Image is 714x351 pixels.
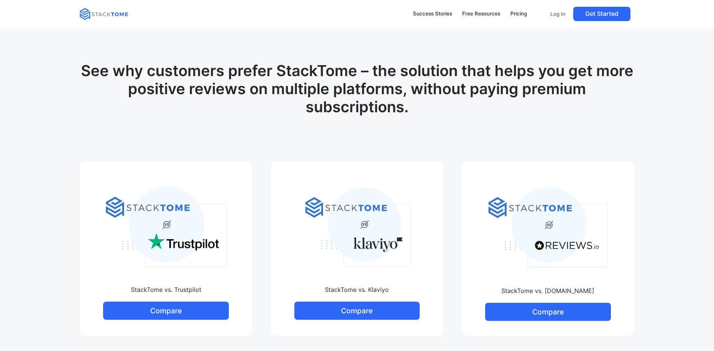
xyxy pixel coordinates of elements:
div: Success Stories [413,10,452,18]
a: Pricing [507,6,530,22]
a: Free Resources [458,6,504,22]
a: Compare [294,302,420,320]
p: Log In [550,11,565,17]
div: StackTome vs. [DOMAIN_NAME] [469,286,626,295]
a: Compare [485,303,611,321]
div: Pricing [510,10,527,18]
a: Log In [545,7,570,21]
div: StackTome vs. Trustpilot [87,285,244,294]
div: StackTome vs. Klaviyo [279,285,435,294]
div: Free Resources [462,10,500,18]
a: Success Stories [410,6,456,22]
a: Get Started [573,7,630,21]
a: Compare [103,302,229,320]
h1: See why customers prefer StackTome – the solution that helps you get more positive reviews on mul... [80,62,634,116]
